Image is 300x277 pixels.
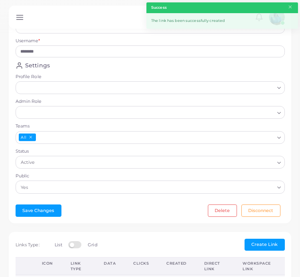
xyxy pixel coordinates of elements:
[133,261,149,266] div: Clicks
[37,158,274,167] input: Search for option
[88,242,97,248] label: Grid
[104,261,116,266] div: Data
[19,108,274,117] input: Search for option
[20,159,36,167] span: Active
[30,183,274,192] input: Search for option
[166,261,187,266] div: Created
[241,204,280,216] button: Disconnect
[71,261,87,271] div: Link Type
[16,106,285,119] div: Search for option
[37,133,274,142] input: Search for option
[16,131,285,144] div: Search for option
[42,261,53,266] div: Icon
[245,239,285,251] button: Create Link
[16,123,285,130] label: Teams
[28,134,34,140] button: Deselect All
[208,204,237,216] button: Delete
[204,261,225,271] div: Direct Link
[19,134,36,141] span: All
[16,38,40,44] label: Username
[16,242,39,248] span: Links Type:
[19,83,274,92] input: Search for option
[16,181,285,193] div: Search for option
[146,13,298,29] div: The link has been successfully created
[16,148,285,155] label: Status
[16,81,285,94] div: Search for option
[288,3,293,12] button: Close
[20,183,30,192] span: Yes
[16,204,61,216] button: Save Changes
[16,74,285,80] label: Profile Role
[16,156,285,169] div: Search for option
[25,62,50,69] h4: Settings
[16,257,33,275] th: Action
[243,261,276,271] div: Workspace Link
[16,173,285,179] label: Public
[55,242,62,248] label: List
[251,242,278,247] span: Create Link
[16,98,285,105] label: Admin Role
[151,5,167,10] strong: Success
